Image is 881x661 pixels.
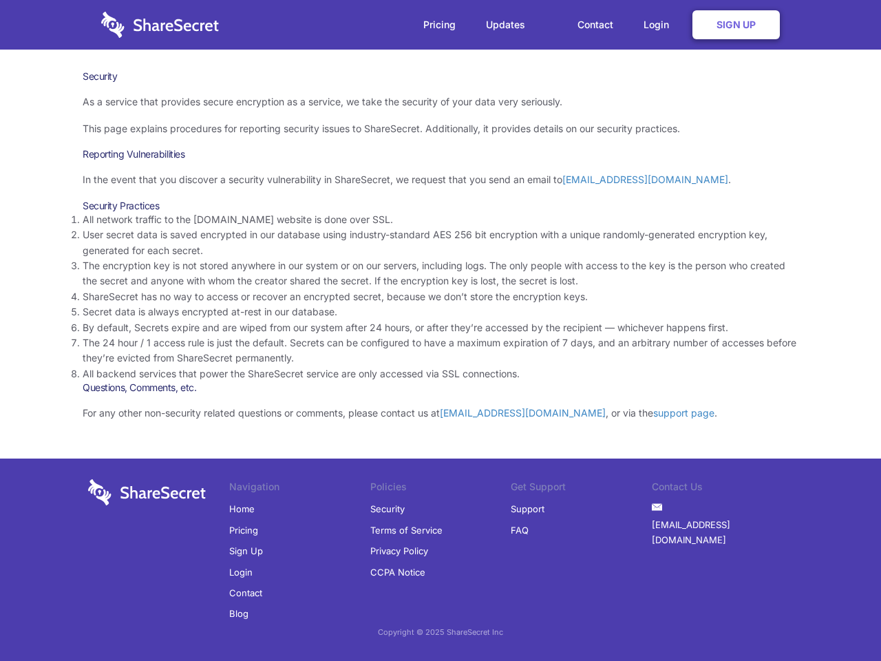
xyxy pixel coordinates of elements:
[229,541,263,561] a: Sign Up
[370,479,511,499] li: Policies
[511,520,529,541] a: FAQ
[652,514,793,551] a: [EMAIL_ADDRESS][DOMAIN_NAME]
[83,121,798,136] p: This page explains procedures for reporting security issues to ShareSecret. Additionally, it prov...
[370,562,425,583] a: CCPA Notice
[440,407,606,419] a: [EMAIL_ADDRESS][DOMAIN_NAME]
[229,562,253,583] a: Login
[630,3,690,46] a: Login
[83,335,798,366] li: The 24 hour / 1 access rule is just the default. Secrets can be configured to have a maximum expi...
[83,289,798,304] li: ShareSecret has no way to access or recover an encrypted secret, because we don’t store the encry...
[83,227,798,258] li: User secret data is saved encrypted in our database using industry-standard AES 256 bit encryptio...
[83,406,798,421] p: For any other non-security related questions or comments, please contact us at , or via the .
[652,479,793,499] li: Contact Us
[83,304,798,319] li: Secret data is always encrypted at-rest in our database.
[83,212,798,227] li: All network traffic to the [DOMAIN_NAME] website is done over SSL.
[562,174,728,185] a: [EMAIL_ADDRESS][DOMAIN_NAME]
[83,70,798,83] h1: Security
[653,407,714,419] a: support page
[511,479,652,499] li: Get Support
[88,479,206,505] img: logo-wordmark-white-trans-d4663122ce5f474addd5e946df7df03e33cb6a1c49d2221995e7729f52c070b2.svg
[692,10,780,39] a: Sign Up
[370,520,443,541] a: Terms of Service
[83,381,798,394] h3: Questions, Comments, etc.
[83,366,798,381] li: All backend services that power the ShareSecret service are only accessed via SSL connections.
[101,12,219,38] img: logo-wordmark-white-trans-d4663122ce5f474addd5e946df7df03e33cb6a1c49d2221995e7729f52c070b2.svg
[83,258,798,289] li: The encryption key is not stored anywhere in our system or on our servers, including logs. The on...
[370,541,428,561] a: Privacy Policy
[83,172,798,187] p: In the event that you discover a security vulnerability in ShareSecret, we request that you send ...
[370,499,405,519] a: Security
[511,499,544,519] a: Support
[229,499,255,519] a: Home
[229,520,258,541] a: Pricing
[83,200,798,212] h3: Security Practices
[229,603,248,624] a: Blog
[229,479,370,499] li: Navigation
[83,148,798,160] h3: Reporting Vulnerabilities
[83,320,798,335] li: By default, Secrets expire and are wiped from our system after 24 hours, or after they’re accesse...
[564,3,627,46] a: Contact
[83,94,798,109] p: As a service that provides secure encryption as a service, we take the security of your data very...
[229,583,262,603] a: Contact
[410,3,469,46] a: Pricing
